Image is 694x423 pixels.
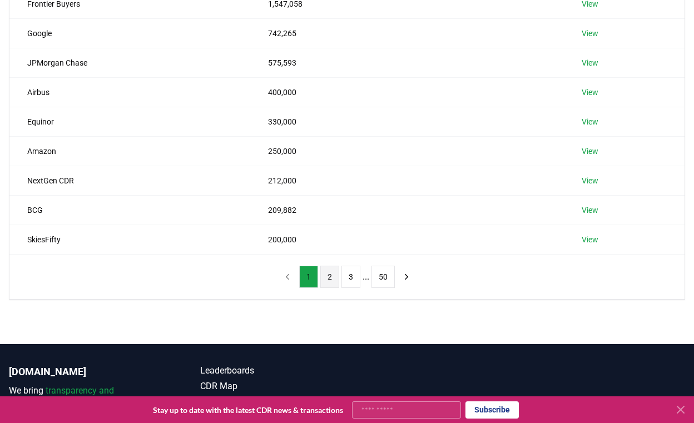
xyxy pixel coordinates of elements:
td: BCG [9,195,250,225]
button: 3 [341,266,360,288]
td: 742,265 [250,18,564,48]
a: View [582,116,598,127]
button: 2 [320,266,339,288]
td: 212,000 [250,166,564,195]
button: 50 [371,266,395,288]
td: 250,000 [250,136,564,166]
a: CDR Map [200,380,347,393]
button: 1 [299,266,318,288]
td: Airbus [9,77,250,107]
span: transparency and accountability [9,385,114,409]
a: View [582,234,598,245]
a: Partners [200,395,347,409]
a: View [582,28,598,39]
td: Amazon [9,136,250,166]
li: ... [363,270,369,283]
td: 200,000 [250,225,564,254]
td: Google [9,18,250,48]
td: Equinor [9,107,250,136]
td: 400,000 [250,77,564,107]
a: View [582,175,598,186]
td: 330,000 [250,107,564,136]
a: View [582,146,598,157]
a: View [582,205,598,216]
td: 209,882 [250,195,564,225]
a: View [582,87,598,98]
p: [DOMAIN_NAME] [9,364,156,380]
td: JPMorgan Chase [9,48,250,77]
a: Leaderboards [200,364,347,377]
button: next page [397,266,416,288]
a: View [582,57,598,68]
td: NextGen CDR [9,166,250,195]
td: SkiesFifty [9,225,250,254]
td: 575,593 [250,48,564,77]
